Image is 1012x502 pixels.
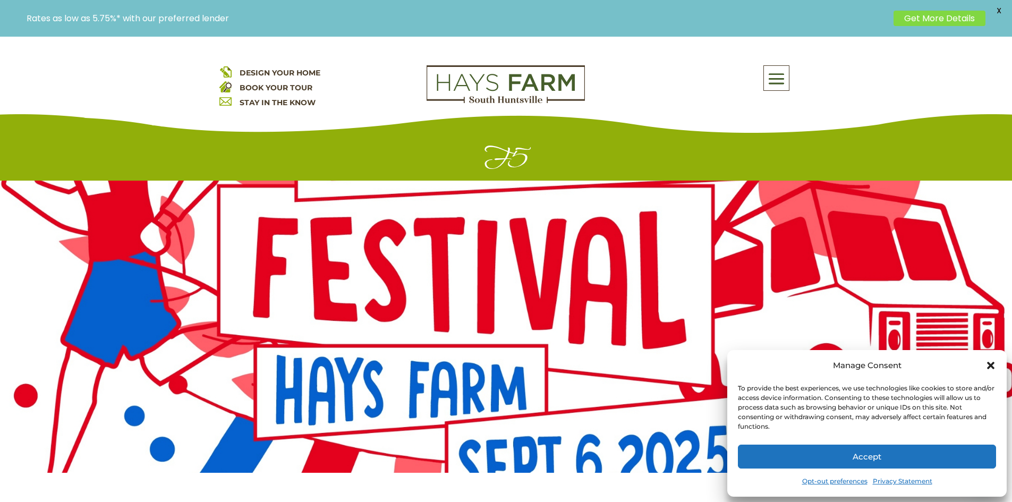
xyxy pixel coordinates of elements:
img: Logo [427,65,585,104]
a: BOOK YOUR TOUR [240,83,312,92]
a: Opt-out preferences [802,474,868,489]
button: Accept [738,445,996,469]
a: hays farm homes huntsville development [427,96,585,106]
img: design your home [219,65,232,78]
a: Get More Details [894,11,985,26]
h1: F5 [219,144,793,181]
a: Privacy Statement [873,474,932,489]
a: STAY IN THE KNOW [240,98,316,107]
p: Rates as low as 5.75%* with our preferred lender [27,13,888,23]
div: Close dialog [985,360,996,371]
img: book your home tour [219,80,232,92]
div: To provide the best experiences, we use technologies like cookies to store and/or access device i... [738,384,995,431]
a: DESIGN YOUR HOME [240,68,320,78]
div: Manage Consent [833,358,902,373]
span: X [991,3,1007,19]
